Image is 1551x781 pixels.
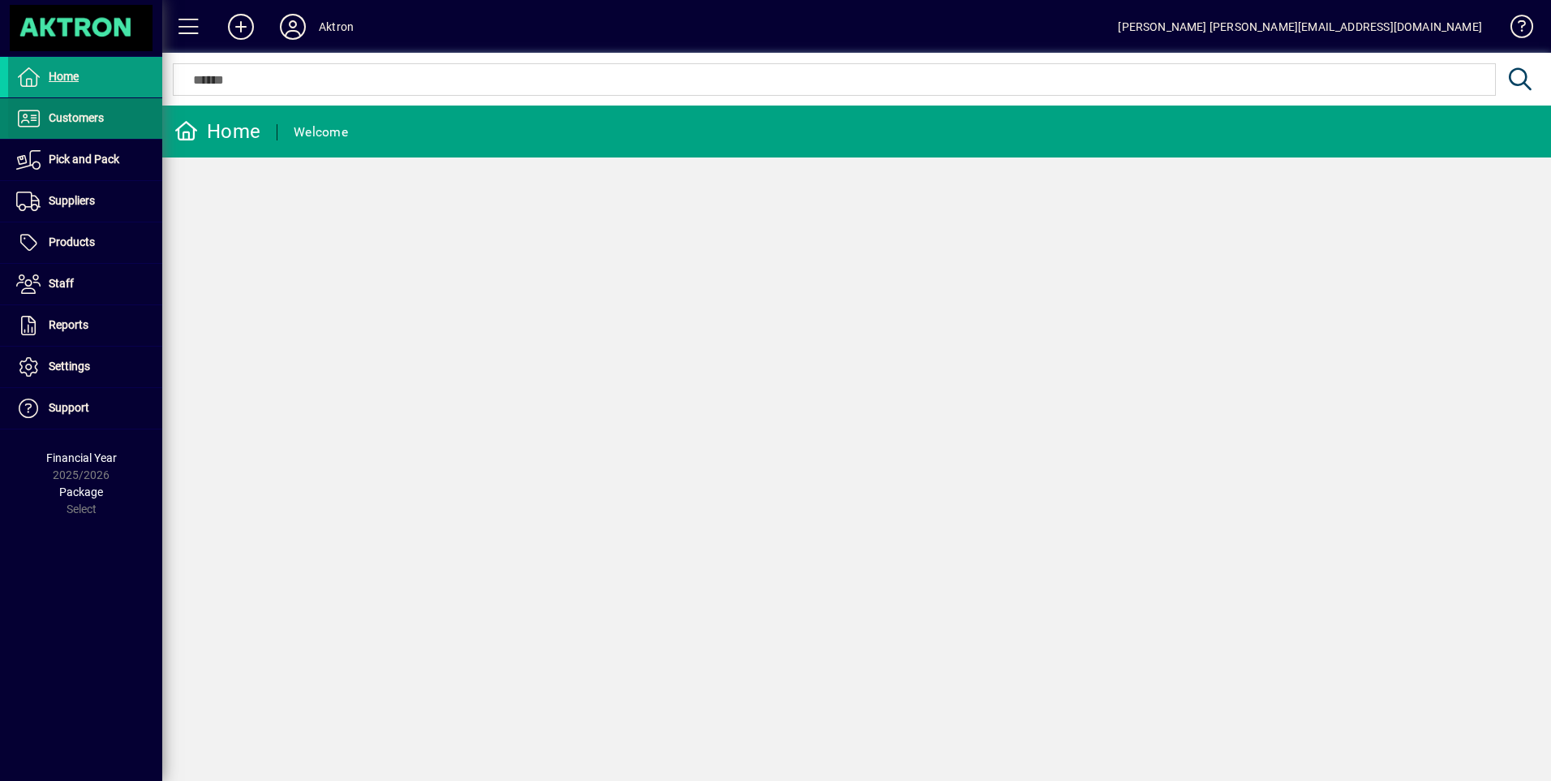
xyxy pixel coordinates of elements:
[49,401,89,414] span: Support
[49,277,74,290] span: Staff
[8,181,162,222] a: Suppliers
[8,140,162,180] a: Pick and Pack
[49,111,104,124] span: Customers
[8,305,162,346] a: Reports
[49,318,88,331] span: Reports
[8,98,162,139] a: Customers
[1118,14,1482,40] div: [PERSON_NAME] [PERSON_NAME][EMAIL_ADDRESS][DOMAIN_NAME]
[174,119,260,145] div: Home
[46,451,117,464] span: Financial Year
[49,70,79,83] span: Home
[59,485,103,498] span: Package
[49,153,119,166] span: Pick and Pack
[8,347,162,387] a: Settings
[8,264,162,304] a: Staff
[267,12,319,41] button: Profile
[1498,3,1531,56] a: Knowledge Base
[294,119,348,145] div: Welcome
[8,222,162,263] a: Products
[49,194,95,207] span: Suppliers
[49,235,95,248] span: Products
[49,360,90,373] span: Settings
[8,388,162,429] a: Support
[319,14,354,40] div: Aktron
[215,12,267,41] button: Add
